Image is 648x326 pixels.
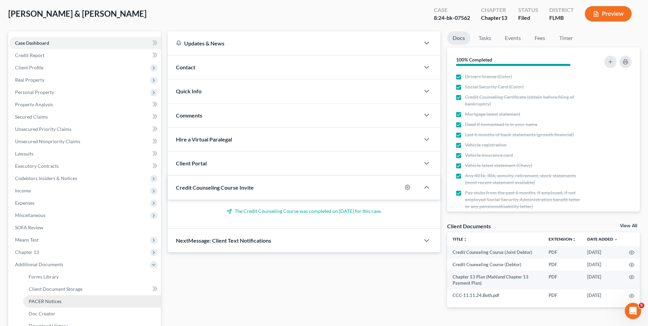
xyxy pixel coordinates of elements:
a: Forms Library [23,271,161,283]
i: unfold_more [572,237,576,242]
span: Chapter 13 [15,249,39,255]
span: Vehicle registration [465,141,507,148]
span: Unsecured Priority Claims [15,126,71,132]
span: Miscellaneous [15,212,45,218]
div: Updates & News [176,40,412,47]
span: Credit Counseling Certificate (obtain before filing of bankruptcy) [465,94,586,107]
span: Contact [176,64,195,70]
span: Drivers license (Color) [465,73,512,80]
span: Income [15,188,31,193]
i: expand_more [614,237,618,242]
div: Case [434,6,470,14]
span: Lawsuits [15,151,33,157]
div: District [549,6,574,14]
a: Client Document Storage [23,283,161,295]
a: Lawsuits [10,148,161,160]
td: PDF [543,271,582,289]
span: PACER Notices [29,298,61,304]
a: Property Analysis [10,98,161,111]
a: Extensionunfold_more [549,236,576,242]
span: Credit Counseling Course Invite [176,184,254,191]
td: Chapter 13 Plan (Mahland Chapter 13 Payment Plan) [447,271,543,289]
td: CCC-11.11.24.Both.pdf [447,289,543,302]
div: Status [518,6,538,14]
td: [DATE] [582,289,623,302]
span: NextMessage: Client Text Notifications [176,237,271,244]
button: Preview [585,6,632,22]
div: Client Documents [447,222,491,230]
span: SOFA Review [15,225,43,230]
span: Any 401k, IRA, annuity, retirement, stock statements (most recent statement available) [465,172,586,186]
span: Unsecured Nonpriority Claims [15,138,80,144]
span: Property Analysis [15,101,53,107]
td: PDF [543,258,582,271]
td: [DATE] [582,258,623,271]
span: Case Dashboard [15,40,49,46]
a: Secured Claims [10,111,161,123]
div: Chapter [481,14,507,22]
a: Unsecured Nonpriority Claims [10,135,161,148]
span: Mortgage latest statement [465,111,520,118]
span: Last 6 months of bank statements (growth financial) [465,131,574,138]
a: Titleunfold_more [453,236,467,242]
a: Events [499,31,526,45]
span: 5 [639,303,644,308]
td: PDF [543,246,582,258]
span: Forms Library [29,274,59,280]
span: Comments [176,112,202,119]
td: Credit Counseling Course (Joint Debtor) [447,246,543,258]
i: unfold_more [463,237,467,242]
p: The Credit Counseling Course was completed on [DATE] for this case. [176,208,432,215]
td: Credit Counseling Course (Debtor) [447,258,543,271]
span: [PERSON_NAME] & [PERSON_NAME] [8,9,147,18]
span: Means Test [15,237,39,243]
a: Docs [447,31,470,45]
span: Vehicle latest statement (Chevy) [465,162,532,169]
span: Vehicle insurance card [465,152,513,159]
iframe: Intercom live chat [625,303,641,319]
a: Tasks [473,31,497,45]
a: Date Added expand_more [587,236,618,242]
span: Executory Contracts [15,163,59,169]
div: 8:24-bk-07562 [434,14,470,22]
span: Personal Property [15,89,54,95]
a: View All [620,223,637,228]
a: Doc Creator [23,308,161,320]
td: PDF [543,289,582,302]
a: Case Dashboard [10,37,161,49]
span: Real Property [15,77,44,83]
span: Client Document Storage [29,286,82,292]
span: Hire a Virtual Paralegal [176,136,232,142]
a: SOFA Review [10,221,161,234]
span: Expenses [15,200,35,206]
span: Secured Claims [15,114,48,120]
span: Client Profile [15,65,43,70]
span: Quick Info [176,88,202,94]
a: Unsecured Priority Claims [10,123,161,135]
span: Deed if homestead is in your name [465,121,537,128]
div: FLMB [549,14,574,22]
span: Client Portal [176,160,207,166]
div: Filed [518,14,538,22]
span: Pay stubs from the past 6 months, if employed, if not employed Social Security Administration ben... [465,189,586,210]
a: Timer [554,31,578,45]
td: [DATE] [582,246,623,258]
strong: 100% Completed [456,57,492,63]
span: Doc Creator [29,311,55,316]
a: Executory Contracts [10,160,161,172]
a: PACER Notices [23,295,161,308]
span: Credit Report [15,52,44,58]
a: Fees [529,31,551,45]
span: Codebtors Insiders & Notices [15,175,77,181]
span: Social Security Card (Color) [465,83,524,90]
a: Credit Report [10,49,161,62]
td: [DATE] [582,271,623,289]
span: Additional Documents [15,261,63,267]
div: Chapter [481,6,507,14]
span: 13 [501,14,507,21]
